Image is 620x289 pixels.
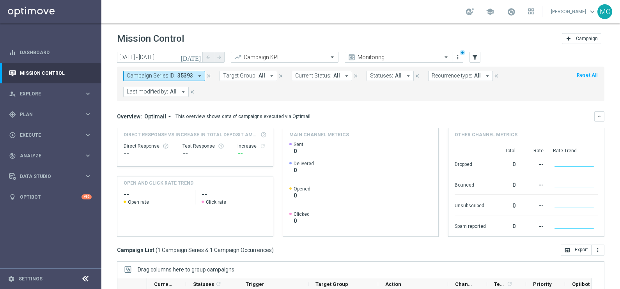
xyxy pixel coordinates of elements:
ng-select: Campaign KPI [231,52,338,63]
i: arrow_drop_down [343,72,350,79]
input: Select date range [117,52,203,63]
button: person_search Explore keyboard_arrow_right [9,91,92,97]
span: ( [156,247,158,254]
button: track_changes Analyze keyboard_arrow_right [9,153,92,159]
span: Delivered [294,160,314,167]
span: All [474,72,481,79]
span: Direct Response VS Increase In Total Deposit Amount [124,131,258,138]
i: play_circle_outline [9,132,16,139]
button: [DATE] [179,52,203,63]
i: trending_up [234,53,242,61]
span: keyboard_arrow_down [588,7,597,16]
div: Row Groups [138,266,234,273]
button: equalizer Dashboard [9,49,92,56]
i: close [278,73,283,79]
span: Click rate [206,199,226,205]
span: All [259,72,265,79]
h4: OPEN AND CLICK RATE TREND [124,180,193,187]
button: Last modified by: All arrow_drop_down [123,87,189,97]
div: Data Studio [9,173,84,180]
a: [PERSON_NAME]keyboard_arrow_down [550,6,597,18]
i: equalizer [9,49,16,56]
button: open_in_browser Export [561,245,592,256]
span: Last modified by: [127,88,168,95]
span: All [395,72,402,79]
a: Settings [19,277,43,281]
span: Drag columns here to group campaigns [138,266,234,273]
span: Analyze [20,153,84,158]
button: Campaign Series ID: 35393 arrow_drop_down [123,71,205,81]
a: Optibot [20,187,81,207]
div: MC [597,4,612,19]
div: Unsubscribed [455,199,486,211]
i: arrow_forward [216,55,222,60]
button: arrow_forward [214,52,225,63]
span: ) [272,247,274,254]
i: arrow_drop_down [268,72,275,79]
span: Templates [494,281,505,287]
div: -- [525,157,544,170]
i: refresh [260,143,266,149]
span: Channel [455,281,474,287]
i: arrow_drop_down [405,72,412,79]
button: keyboard_arrow_down [594,111,604,122]
span: All [170,88,177,95]
h1: Mission Control [117,33,184,44]
div: Spam reported [455,219,486,232]
div: 0 [495,178,515,190]
div: -- [124,149,170,159]
button: Data Studio keyboard_arrow_right [9,173,92,180]
ng-select: Monitoring [345,52,452,63]
button: play_circle_outline Execute keyboard_arrow_right [9,132,92,138]
i: settings [8,275,15,282]
div: Analyze [9,152,84,159]
i: arrow_drop_down [196,72,203,79]
span: Optibot [572,281,590,287]
button: close [277,72,284,80]
div: +10 [81,194,92,199]
h2: -- [202,190,267,199]
span: Target Group [315,281,348,287]
div: -- [525,219,544,232]
button: Mission Control [9,70,92,76]
span: Current Status: [295,72,331,79]
button: Statuses: All arrow_drop_down [367,71,414,81]
button: more_vert [454,53,462,62]
i: [DATE] [181,54,202,61]
button: close [189,88,196,96]
button: Reset All [576,71,598,79]
span: Explore [20,92,84,96]
div: Explore [9,90,84,97]
button: Current Status: All arrow_drop_down [292,71,352,81]
i: filter_alt [471,54,478,61]
span: 1 Campaign Series & 1 Campaign Occurrences [158,247,272,254]
div: 0 [495,157,515,170]
i: close [190,89,195,95]
a: Mission Control [20,63,92,83]
i: person_search [9,90,16,97]
div: This overview shows data of campaigns executed via Optimail [175,113,310,120]
i: refresh [215,281,221,287]
i: more_vert [455,54,461,60]
div: lightbulb Optibot +10 [9,194,92,200]
multiple-options-button: Export to CSV [561,247,604,253]
div: Dropped [455,157,486,170]
span: Plan [20,112,84,117]
i: add [565,35,572,42]
span: Calculate column [505,280,513,288]
button: close [493,72,500,80]
button: close [352,72,359,80]
div: Execute [9,132,84,139]
i: keyboard_arrow_down [597,114,602,119]
span: 35393 [177,72,193,79]
div: -- [525,178,544,190]
button: more_vert [592,245,604,256]
i: keyboard_arrow_right [84,90,92,97]
i: keyboard_arrow_right [84,131,92,139]
span: Statuses [193,281,214,287]
div: 0 [495,219,515,232]
h3: Overview: [117,113,142,120]
h4: Main channel metrics [289,131,349,138]
button: gps_fixed Plan keyboard_arrow_right [9,111,92,118]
